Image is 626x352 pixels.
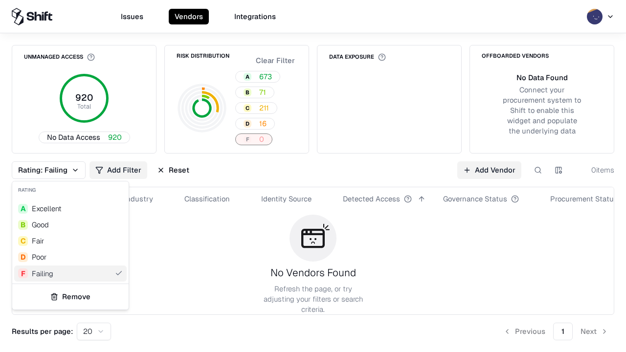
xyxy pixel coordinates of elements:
[18,268,28,278] div: F
[32,220,49,230] span: Good
[12,181,129,198] div: Rating
[32,203,62,214] span: Excellent
[32,268,53,279] div: Failing
[18,252,28,262] div: D
[18,204,28,214] div: A
[16,288,125,306] button: Remove
[32,236,44,246] span: Fair
[18,236,28,246] div: C
[32,252,46,262] div: Poor
[12,198,129,284] div: Suggestions
[18,220,28,230] div: B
